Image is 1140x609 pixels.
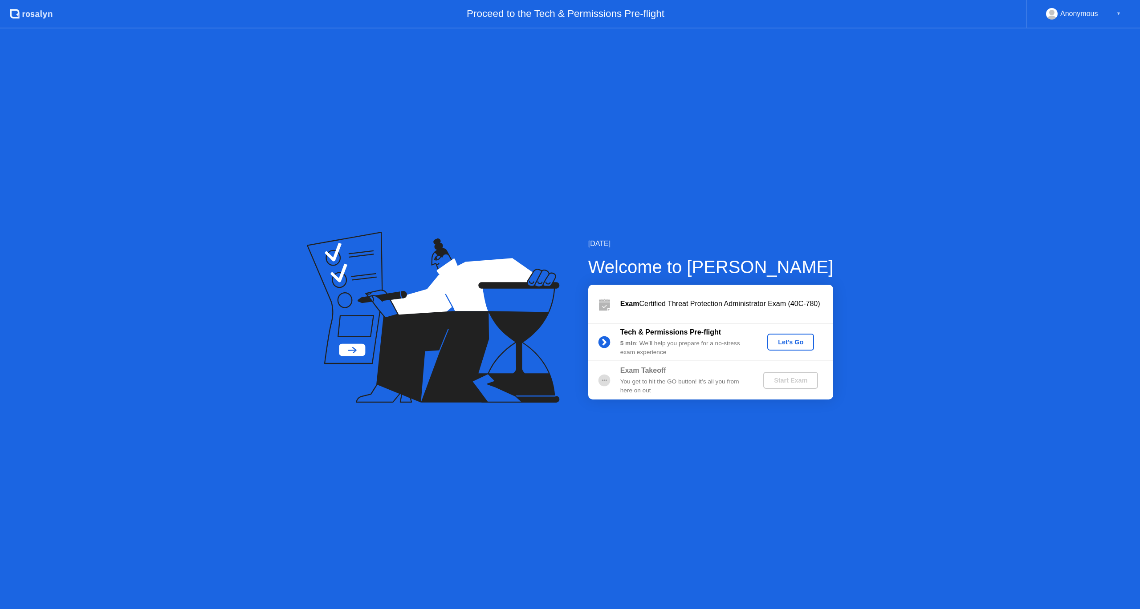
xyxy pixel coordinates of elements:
[620,328,721,336] b: Tech & Permissions Pre-flight
[620,298,833,309] div: Certified Threat Protection Administrator Exam (40C-780)
[620,340,636,347] b: 5 min
[767,334,814,351] button: Let's Go
[771,339,810,346] div: Let's Go
[588,254,834,280] div: Welcome to [PERSON_NAME]
[1060,8,1098,20] div: Anonymous
[588,238,834,249] div: [DATE]
[620,367,666,374] b: Exam Takeoff
[620,300,639,307] b: Exam
[1116,8,1121,20] div: ▼
[620,339,749,357] div: : We’ll help you prepare for a no-stress exam experience
[767,377,814,384] div: Start Exam
[763,372,818,389] button: Start Exam
[620,377,749,395] div: You get to hit the GO button! It’s all you from here on out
